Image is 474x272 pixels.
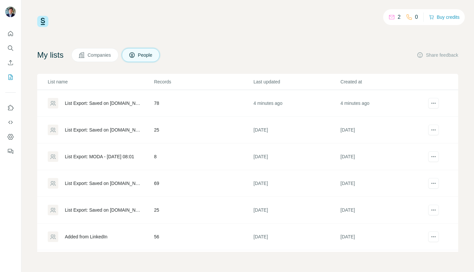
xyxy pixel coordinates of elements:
[5,42,16,54] button: Search
[428,231,439,242] button: actions
[428,98,439,108] button: actions
[5,28,16,40] button: Quick start
[5,71,16,83] button: My lists
[428,178,439,189] button: actions
[5,131,16,143] button: Dashboard
[37,50,64,60] h4: My lists
[340,197,427,224] td: [DATE]
[5,145,16,157] button: Feedback
[154,78,253,85] p: Records
[154,117,253,143] td: 25
[340,90,427,117] td: 4 minutes ago
[428,205,439,215] button: actions
[5,102,16,114] button: Use Surfe on LinkedIn
[154,143,253,170] td: 8
[253,143,340,170] td: [DATE]
[340,143,427,170] td: [DATE]
[428,151,439,162] button: actions
[253,224,340,250] td: [DATE]
[48,78,153,85] p: List name
[415,13,418,21] p: 0
[398,13,401,21] p: 2
[5,116,16,128] button: Use Surfe API
[88,52,112,58] span: Companies
[154,224,253,250] td: 56
[5,7,16,17] img: Avatar
[65,207,143,213] div: List Export: Saved on [DOMAIN_NAME] - [DATE] 06:59
[340,117,427,143] td: [DATE]
[65,180,143,187] div: List Export: Saved on [DOMAIN_NAME] - [DATE] 07:44
[340,224,427,250] td: [DATE]
[253,197,340,224] td: [DATE]
[154,197,253,224] td: 25
[340,78,427,85] p: Created at
[340,170,427,197] td: [DATE]
[253,117,340,143] td: [DATE]
[65,233,107,240] div: Added from LinkedIn
[65,153,134,160] div: List Export: MODA - [DATE] 08:01
[138,52,153,58] span: People
[65,100,143,106] div: List Export: Saved on [DOMAIN_NAME] - [DATE] 11:19
[417,52,458,58] button: Share feedback
[253,170,340,197] td: [DATE]
[65,127,143,133] div: List Export: Saved on [DOMAIN_NAME] - [DATE] 08:03
[429,13,460,22] button: Buy credits
[253,90,340,117] td: 4 minutes ago
[428,125,439,135] button: actions
[154,90,253,117] td: 78
[37,16,48,27] img: Surfe Logo
[253,78,340,85] p: Last updated
[154,170,253,197] td: 69
[5,57,16,69] button: Enrich CSV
